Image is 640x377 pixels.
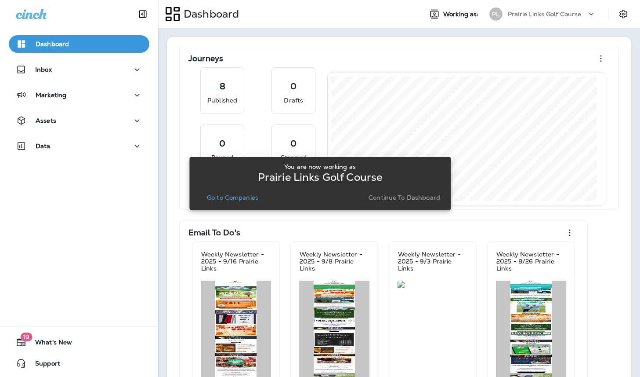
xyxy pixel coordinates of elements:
[615,6,631,22] button: Settings
[9,355,149,372] button: Support
[188,228,240,237] p: Email To Do's
[36,40,69,48] p: Dashboard
[284,163,356,170] p: You are now working as
[36,117,56,124] p: Assets
[443,11,481,18] span: Working as:
[9,61,149,78] button: Inbox
[9,333,149,351] button: 19What's New
[496,251,566,272] p: Weekly Newsletter - 2025 - 8/26 Prairie Links
[26,360,60,370] span: Support
[9,112,149,129] button: Assets
[188,54,223,63] p: Journeys
[258,174,383,181] p: Prairie Links Golf Course
[9,137,149,155] button: Data
[130,5,155,23] button: Collapse Sidebar
[180,7,239,21] p: Dashboard
[489,7,503,21] div: PL
[9,86,149,104] button: Marketing
[35,66,52,73] p: Inbox
[26,339,72,349] span: What's New
[207,194,258,201] p: Go to Companies
[9,35,149,53] button: Dashboard
[36,143,51,150] p: Data
[508,11,582,18] p: Prairie Links Golf Course
[365,191,444,204] button: Continue to Dashboard
[203,191,262,204] button: Go to Companies
[369,194,440,201] p: Continue to Dashboard
[20,333,32,341] span: 19
[36,92,66,99] p: Marketing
